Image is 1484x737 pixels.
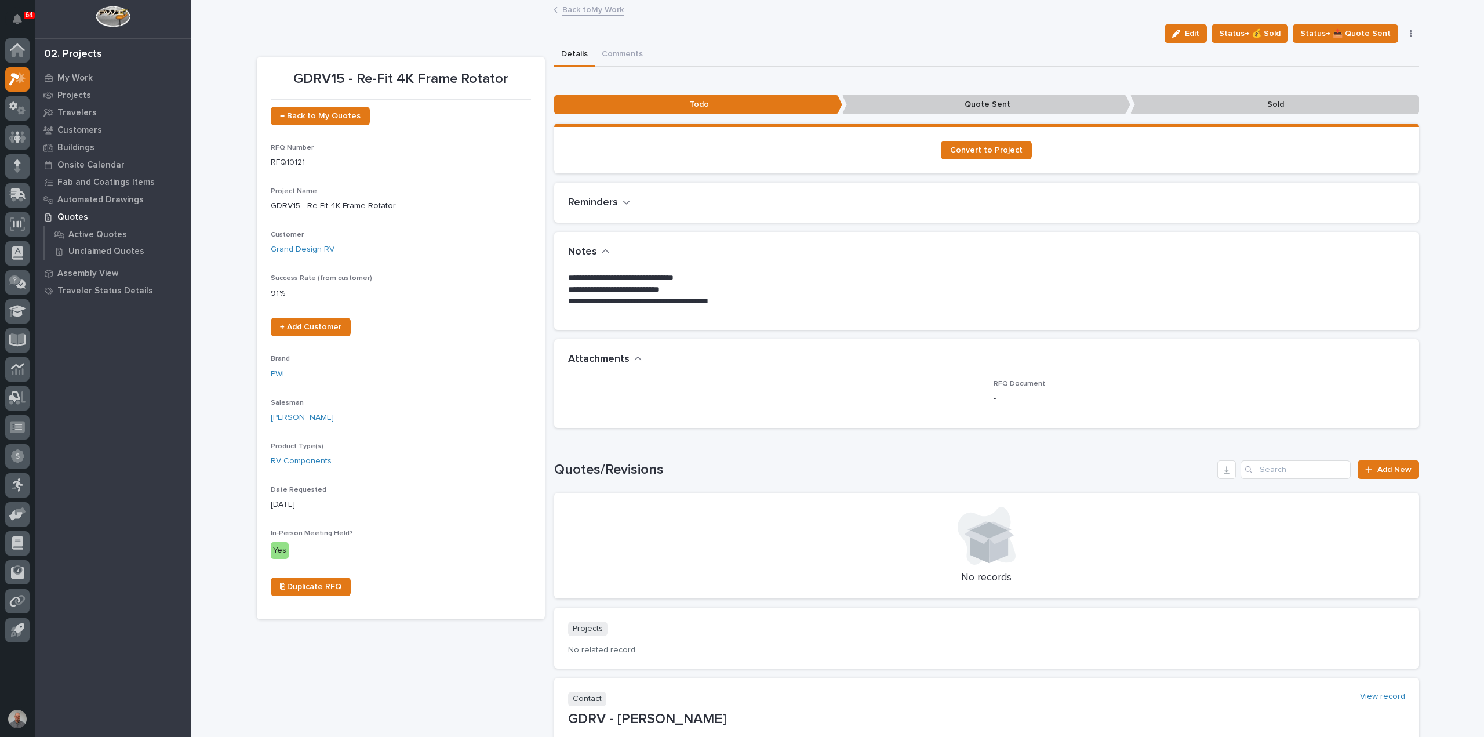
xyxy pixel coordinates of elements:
[57,143,94,153] p: Buildings
[271,144,314,151] span: RFQ Number
[568,622,608,636] p: Projects
[1293,24,1398,43] button: Status→ 📤 Quote Sent
[68,230,127,240] p: Active Quotes
[271,455,332,467] a: RV Components
[1360,692,1405,702] a: View record
[568,711,1405,728] p: GDRV - [PERSON_NAME]
[35,156,191,173] a: Onsite Calendar
[35,191,191,208] a: Automated Drawings
[57,108,97,118] p: Travelers
[1130,95,1418,114] p: Sold
[26,11,33,19] p: 64
[842,95,1130,114] p: Quote Sent
[271,188,317,195] span: Project Name
[271,355,290,362] span: Brand
[1185,28,1199,39] span: Edit
[57,160,125,170] p: Onsite Calendar
[35,264,191,282] a: Assembly View
[35,121,191,139] a: Customers
[568,645,1405,655] p: No related record
[5,707,30,731] button: users-avatar
[941,141,1032,159] a: Convert to Project
[568,380,980,392] p: -
[35,139,191,156] a: Buildings
[271,200,531,212] p: GDRV15 - Re-Fit 4K Frame Rotator
[57,195,144,205] p: Automated Drawings
[1212,24,1288,43] button: Status→ 💰 Sold
[554,43,595,67] button: Details
[568,572,1405,584] p: No records
[35,282,191,299] a: Traveler Status Details
[271,400,304,406] span: Salesman
[35,104,191,121] a: Travelers
[554,462,1213,478] h1: Quotes/Revisions
[57,268,118,279] p: Assembly View
[57,90,91,101] p: Projects
[950,146,1023,154] span: Convert to Project
[271,530,353,537] span: In-Person Meeting Held?
[1165,24,1207,43] button: Edit
[994,380,1045,387] span: RFQ Document
[271,368,284,380] a: PWI
[1241,460,1351,479] input: Search
[280,323,341,331] span: + Add Customer
[57,177,155,188] p: Fab and Coatings Items
[568,246,610,259] button: Notes
[57,125,102,136] p: Customers
[14,14,30,32] div: Notifications64
[280,583,341,591] span: ⎘ Duplicate RFQ
[568,692,606,706] p: Contact
[271,244,334,256] a: Grand Design RV
[595,43,650,67] button: Comments
[57,286,153,296] p: Traveler Status Details
[568,246,597,259] h2: Notes
[271,412,334,424] a: [PERSON_NAME]
[57,73,93,83] p: My Work
[554,95,842,114] p: Todo
[35,208,191,226] a: Quotes
[562,2,624,16] a: Back toMy Work
[271,71,531,88] p: GDRV15 - Re-Fit 4K Frame Rotator
[568,197,618,209] h2: Reminders
[271,231,304,238] span: Customer
[35,86,191,104] a: Projects
[271,487,326,493] span: Date Requested
[35,69,191,86] a: My Work
[994,393,1405,405] p: -
[271,318,351,336] a: + Add Customer
[35,173,191,191] a: Fab and Coatings Items
[271,578,351,596] a: ⎘ Duplicate RFQ
[568,353,630,366] h2: Attachments
[45,243,191,259] a: Unclaimed Quotes
[1358,460,1418,479] a: Add New
[1300,27,1391,41] span: Status→ 📤 Quote Sent
[5,7,30,31] button: Notifications
[271,499,531,511] p: [DATE]
[568,197,631,209] button: Reminders
[271,443,323,450] span: Product Type(s)
[57,212,88,223] p: Quotes
[271,107,370,125] a: ← Back to My Quotes
[271,275,372,282] span: Success Rate (from customer)
[271,288,531,300] p: 91 %
[44,48,102,61] div: 02. Projects
[271,542,289,559] div: Yes
[1219,27,1281,41] span: Status→ 💰 Sold
[45,226,191,242] a: Active Quotes
[271,157,531,169] p: RFQ10121
[280,112,361,120] span: ← Back to My Quotes
[1377,466,1412,474] span: Add New
[96,6,130,27] img: Workspace Logo
[568,353,642,366] button: Attachments
[68,246,144,257] p: Unclaimed Quotes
